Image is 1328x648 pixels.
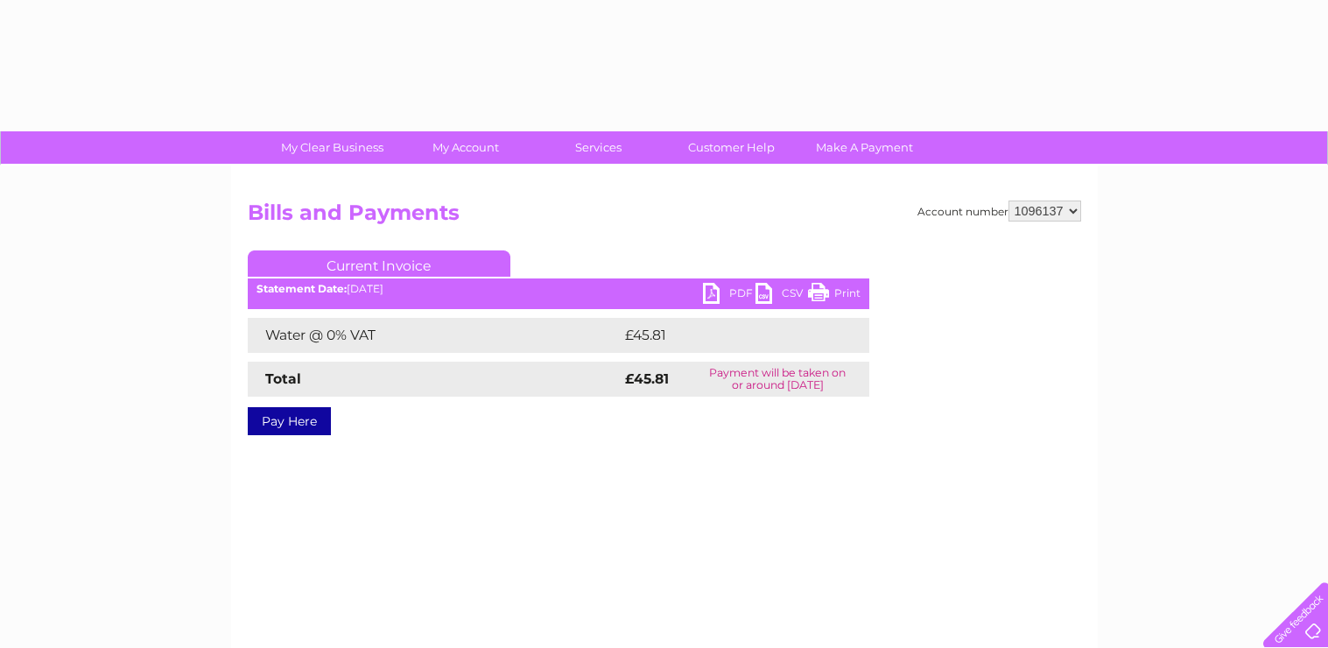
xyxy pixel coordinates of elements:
div: Account number [917,201,1081,222]
b: Statement Date: [256,282,347,295]
a: My Account [393,131,538,164]
a: My Clear Business [260,131,404,164]
a: PDF [703,283,755,308]
a: Pay Here [248,407,331,435]
td: £45.81 [621,318,833,353]
div: [DATE] [248,283,869,295]
h2: Bills and Payments [248,201,1081,234]
td: Water @ 0% VAT [248,318,621,353]
a: Make A Payment [792,131,937,164]
a: Current Invoice [248,250,510,277]
a: Customer Help [659,131,804,164]
a: CSV [755,283,808,308]
td: Payment will be taken on or around [DATE] [686,362,869,397]
strong: Total [265,370,301,387]
a: Print [808,283,861,308]
a: Services [526,131,671,164]
strong: £45.81 [625,370,669,387]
